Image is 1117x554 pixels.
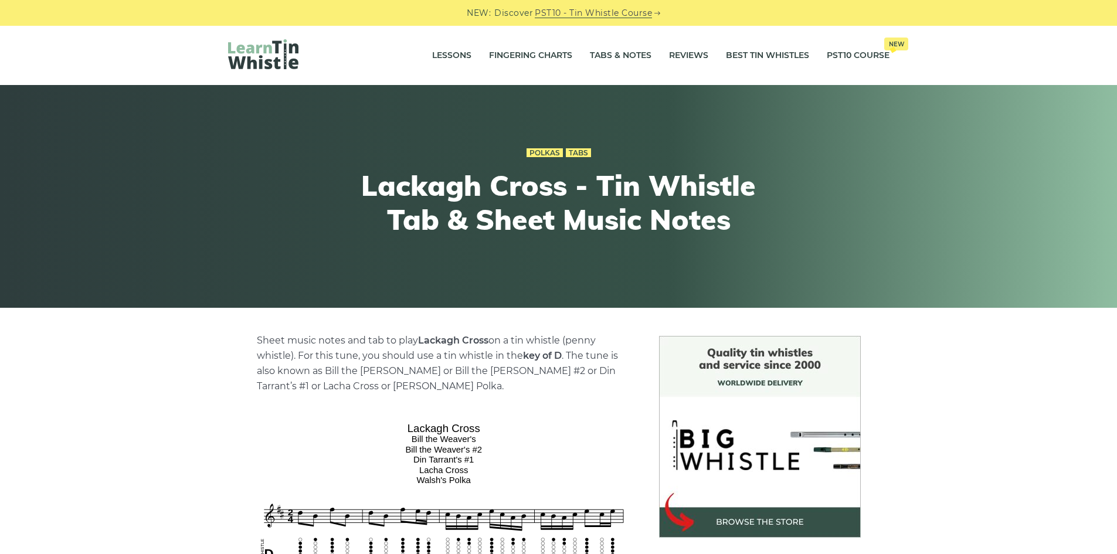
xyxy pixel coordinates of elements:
a: Reviews [669,41,708,70]
a: Polkas [527,148,563,158]
a: Lessons [432,41,471,70]
p: Sheet music notes and tab to play on a tin whistle (penny whistle). For this tune, you should use... [257,333,631,394]
a: PST10 CourseNew [827,41,889,70]
strong: key of D [523,350,562,361]
a: Fingering Charts [489,41,572,70]
strong: Lackagh Cross [418,335,488,346]
span: New [884,38,908,50]
h1: Lackagh Cross - Tin Whistle Tab & Sheet Music Notes [343,169,775,236]
img: BigWhistle Tin Whistle Store [659,336,861,538]
img: LearnTinWhistle.com [228,39,298,69]
a: Tabs [566,148,591,158]
a: Best Tin Whistles [726,41,809,70]
a: Tabs & Notes [590,41,651,70]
